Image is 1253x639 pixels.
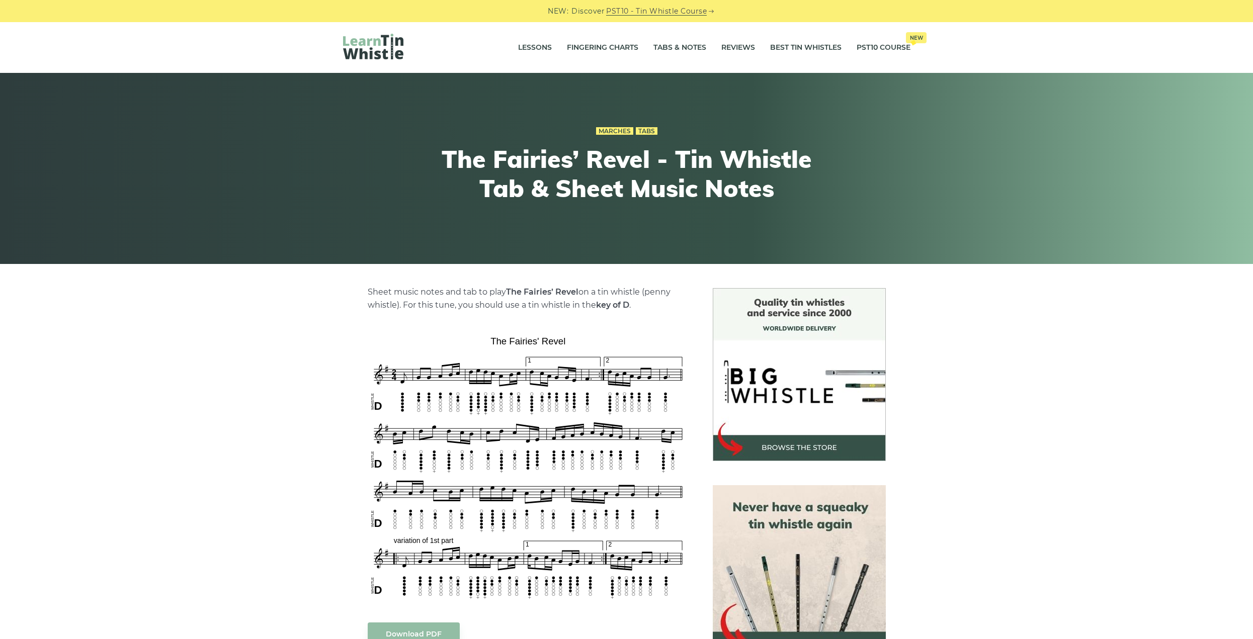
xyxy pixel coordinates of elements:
[596,300,629,310] strong: key of D
[596,127,633,135] a: Marches
[653,35,706,60] a: Tabs & Notes
[713,288,886,461] img: BigWhistle Tin Whistle Store
[506,287,578,297] strong: The Fairies’ Revel
[721,35,755,60] a: Reviews
[518,35,552,60] a: Lessons
[368,332,689,602] img: The Fairies' Revel Tin Whistle Tabs & Sheet Music
[770,35,842,60] a: Best Tin Whistles
[636,127,657,135] a: Tabs
[857,35,910,60] a: PST10 CourseNew
[343,34,403,59] img: LearnTinWhistle.com
[567,35,638,60] a: Fingering Charts
[442,145,812,203] h1: The Fairies’ Revel - Tin Whistle Tab & Sheet Music Notes
[906,32,927,43] span: New
[368,286,689,312] p: Sheet music notes and tab to play on a tin whistle (penny whistle). For this tune, you should use...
